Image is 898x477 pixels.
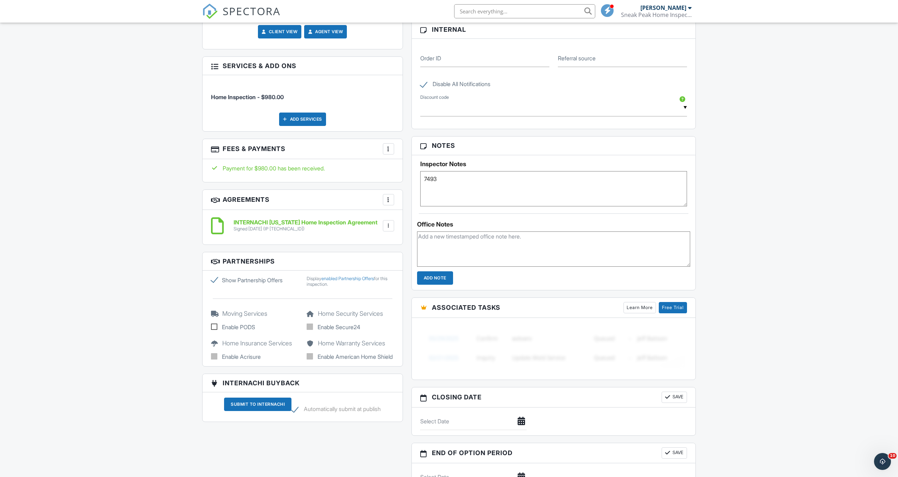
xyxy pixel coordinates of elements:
h3: Fees & Payments [203,139,403,159]
label: Discount code [420,94,449,101]
img: blurred-tasks-251b60f19c3f713f9215ee2a18cbf2105fc2d72fcd585247cf5e9ec0c957c1dd.png [420,323,687,373]
a: Agent View [307,28,343,35]
label: Referral source [558,54,596,62]
h3: Notes [412,137,696,155]
h3: Services & Add ons [203,57,403,75]
a: INTERNACHI [US_STATE] Home Inspection Agreement Signed [DATE] (IP [TECHNICAL_ID]) [234,219,378,232]
h3: Internal [412,20,696,39]
div: Office Notes [417,221,691,228]
label: Enable Secure24 [307,323,394,331]
span: Closing date [432,392,482,402]
h6: INTERNACHI [US_STATE] Home Inspection Agreement [234,219,378,226]
h5: Inspector Notes [420,161,687,168]
input: Search everything... [454,4,595,18]
label: Order ID [420,54,441,62]
div: Payment for $980.00 has been received. [211,164,394,172]
div: Display for this inspection. [307,276,394,287]
label: Enable Acrisure [211,352,299,361]
div: [PERSON_NAME] [640,4,686,11]
div: Signed [DATE] (IP [TECHNICAL_ID]) [234,226,378,232]
label: Show Partnership Offers [211,276,299,284]
li: Service: Home Inspection [211,80,394,107]
label: Enable American Home Shield [307,352,394,361]
a: Client View [260,28,298,35]
label: Automatically submit at publish [291,406,381,415]
h3: Agreements [203,190,403,210]
label: Enable PODS [211,323,299,331]
h5: Home Security Services [307,310,394,317]
input: Select Date [420,413,526,430]
h5: Home Insurance Services [211,340,299,347]
div: Sneak Peak Home Inspection LLC [621,11,692,18]
a: enabled Partnership Offers [321,276,374,281]
button: Save [662,447,687,459]
h3: InterNACHI BuyBack [203,374,403,392]
h5: Home Warranty Services [307,340,394,347]
a: Free Trial [659,302,687,313]
img: The Best Home Inspection Software - Spectora [202,4,218,19]
span: 10 [888,453,897,459]
textarea: 7493 [420,171,687,206]
span: End of Option Period [432,448,513,458]
button: Save [662,392,687,403]
span: Associated Tasks [432,303,500,312]
label: Disable All Notifications [420,81,490,90]
a: SPECTORA [202,10,281,24]
a: Submit To InterNACHI [224,398,291,416]
input: Add Note [417,271,453,285]
h3: Partnerships [203,252,403,271]
div: Submit To InterNACHI [224,398,291,411]
h5: Moving Services [211,310,299,317]
a: Learn More [623,302,656,313]
div: Add Services [279,113,326,126]
iframe: Intercom live chat [874,453,891,470]
span: SPECTORA [223,4,281,18]
span: Home Inspection - $980.00 [211,93,284,101]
